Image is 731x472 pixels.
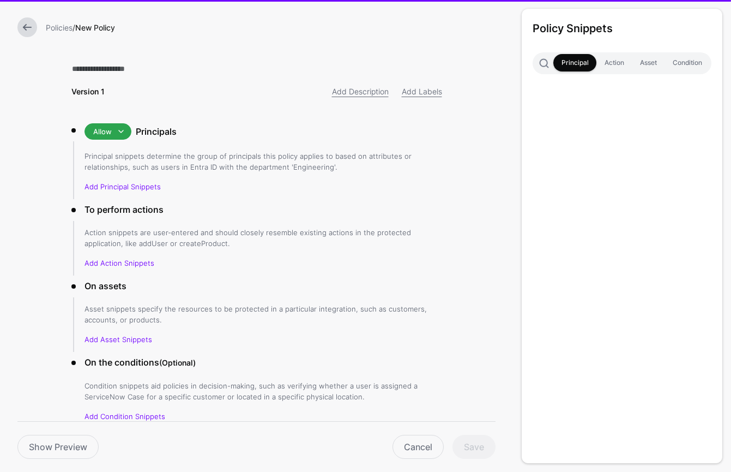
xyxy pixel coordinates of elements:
p: Asset snippets specify the resources to be protected in a particular integration, such as custome... [84,303,442,325]
strong: Version 1 [71,87,105,96]
h3: Policy Snippets [533,20,711,37]
a: Add Action Snippets [84,259,154,267]
a: Add Principal Snippets [84,182,161,191]
a: Cancel [392,435,444,459]
h3: On the conditions [84,356,442,369]
a: Asset [632,54,664,71]
h3: On assets [84,279,442,292]
p: Action snippets are user-entered and should closely resemble existing actions in the protected ap... [84,227,442,249]
a: Add Labels [402,87,442,96]
a: Add Description [332,87,389,96]
p: Condition snippets aid policies in decision-making, such as verifying whether a user is assigned ... [84,380,442,402]
small: (Optional) [159,358,196,367]
div: / [41,22,500,33]
a: Add Condition Snippets [84,412,165,421]
a: Action [596,54,632,71]
h3: Principals [136,125,442,138]
a: Show Preview [17,435,99,459]
span: Allow [93,127,112,136]
a: Add Asset Snippets [84,335,152,344]
a: Policies [46,23,73,32]
strong: New Policy [75,23,115,32]
h3: To perform actions [84,203,442,216]
p: Principal snippets determine the group of principals this policy applies to based on attributes o... [84,151,442,172]
a: Condition [664,54,710,71]
a: Principal [553,54,596,71]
